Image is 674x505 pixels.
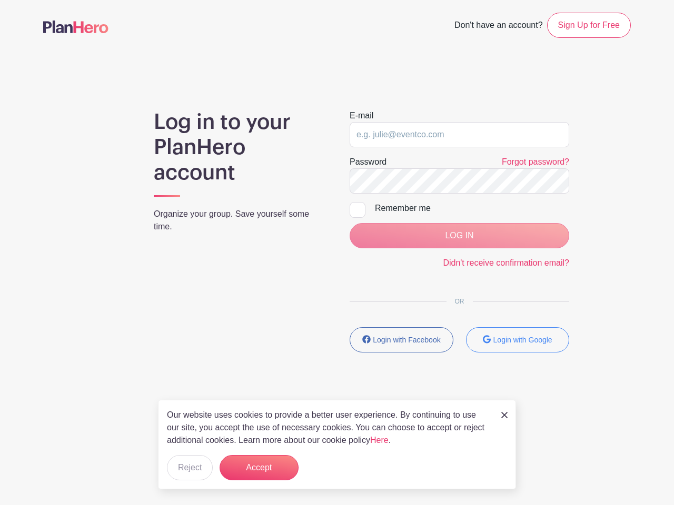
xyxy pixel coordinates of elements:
[167,455,213,480] button: Reject
[466,327,570,352] button: Login with Google
[350,109,373,122] label: E-mail
[350,122,569,147] input: e.g. julie@eventco.com
[43,21,108,33] img: logo-507f7623f17ff9eddc593b1ce0a138ce2505c220e1c5a4e2b4648c50719b7d32.svg
[447,298,473,305] span: OR
[220,455,299,480] button: Accept
[370,436,389,445] a: Here
[373,336,440,344] small: Login with Facebook
[443,258,569,267] a: Didn't receive confirmation email?
[167,409,490,447] p: Our website uses cookies to provide a better user experience. By continuing to use our site, you ...
[454,15,543,38] span: Don't have an account?
[493,336,552,344] small: Login with Google
[350,327,453,352] button: Login with Facebook
[547,13,631,38] a: Sign Up for Free
[502,157,569,166] a: Forgot password?
[501,412,508,418] img: close_button-5f87c8562297e5c2d7936805f587ecaba9071eb48480494691a3f1689db116b3.svg
[154,208,324,233] p: Organize your group. Save yourself some time.
[375,202,569,215] div: Remember me
[350,156,386,168] label: Password
[154,109,324,185] h1: Log in to your PlanHero account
